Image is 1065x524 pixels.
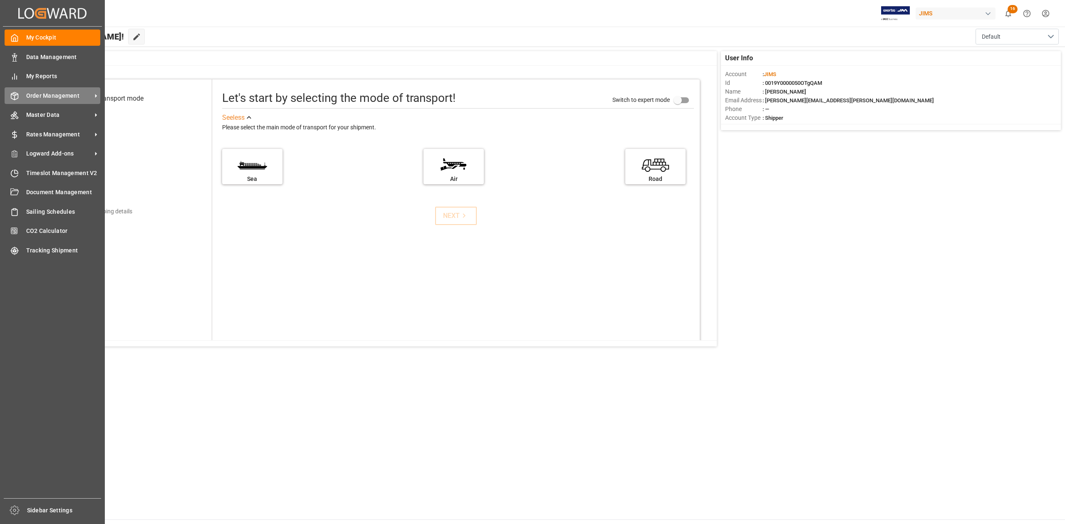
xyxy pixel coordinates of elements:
[435,207,477,225] button: NEXT
[725,70,763,79] span: Account
[763,97,934,104] span: : [PERSON_NAME][EMAIL_ADDRESS][PERSON_NAME][DOMAIN_NAME]
[612,96,670,103] span: Switch to expert mode
[26,188,101,197] span: Document Management
[26,91,92,100] span: Order Management
[26,130,92,139] span: Rates Management
[5,223,100,239] a: CO2 Calculator
[725,79,763,87] span: Id
[725,96,763,105] span: Email Address
[26,33,101,42] span: My Cockpit
[26,169,101,178] span: Timeslot Management V2
[428,175,480,183] div: Air
[79,94,144,104] div: Select transport mode
[80,207,132,216] div: Add shipping details
[26,208,101,216] span: Sailing Schedules
[725,114,763,122] span: Account Type
[443,211,468,221] div: NEXT
[725,53,753,63] span: User Info
[976,29,1059,44] button: open menu
[999,4,1018,23] button: show 16 new notifications
[222,89,456,107] div: Let's start by selecting the mode of transport!
[763,115,783,121] span: : Shipper
[916,5,999,21] button: JIMS
[982,32,1001,41] span: Default
[26,246,101,255] span: Tracking Shipment
[916,7,996,20] div: JIMS
[881,6,910,21] img: Exertis%20JAM%20-%20Email%20Logo.jpg_1722504956.jpg
[26,149,92,158] span: Logward Add-ons
[763,106,769,112] span: : —
[5,184,100,200] a: Document Management
[763,89,806,95] span: : [PERSON_NAME]
[725,105,763,114] span: Phone
[1008,5,1018,13] span: 16
[226,175,278,183] div: Sea
[5,242,100,258] a: Tracking Shipment
[222,113,245,123] div: See less
[26,72,101,81] span: My Reports
[27,506,102,515] span: Sidebar Settings
[5,165,100,181] a: Timeslot Management V2
[763,71,776,77] span: :
[5,68,100,84] a: My Reports
[26,227,101,235] span: CO2 Calculator
[26,111,92,119] span: Master Data
[5,30,100,46] a: My Cockpit
[629,175,681,183] div: Road
[26,53,101,62] span: Data Management
[222,123,694,133] div: Please select the main mode of transport for your shipment.
[5,49,100,65] a: Data Management
[764,71,776,77] span: JIMS
[725,87,763,96] span: Name
[1018,4,1036,23] button: Help Center
[763,80,822,86] span: : 0019Y0000050OTgQAM
[5,203,100,220] a: Sailing Schedules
